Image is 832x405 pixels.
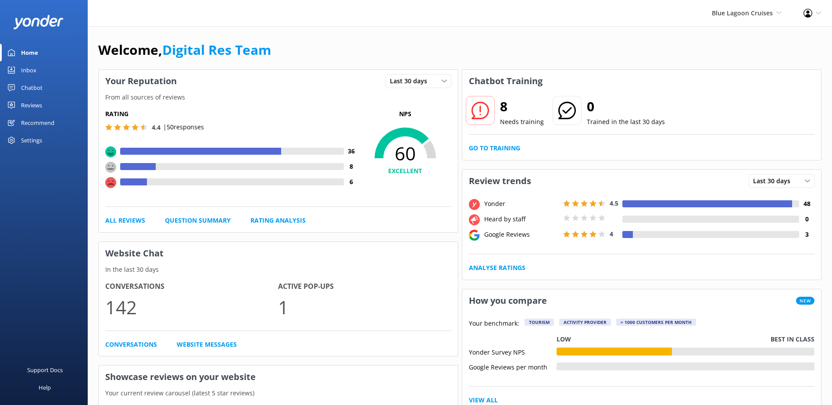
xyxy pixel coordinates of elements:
[500,96,544,117] h2: 8
[344,162,359,171] h4: 8
[278,281,451,292] h4: Active Pop-ups
[344,177,359,187] h4: 6
[712,9,773,17] span: Blue Lagoon Cruises
[799,230,814,239] h4: 3
[610,199,618,207] span: 4.5
[162,41,271,59] a: Digital Res Team
[21,114,54,131] div: Recommend
[610,230,613,238] span: 4
[165,216,231,225] a: Question Summary
[99,366,458,388] h3: Showcase reviews on your website
[469,348,557,355] div: Yonder Survey NPS
[344,146,359,156] h4: 36
[469,362,557,370] div: Google Reviews per month
[177,340,237,349] a: Website Messages
[771,334,814,344] p: Best in class
[559,319,611,326] div: Activity Provider
[469,263,525,273] a: Analyse Ratings
[462,70,549,92] h3: Chatbot Training
[500,117,544,127] p: Needs training
[105,216,145,225] a: All Reviews
[359,109,451,119] p: NPS
[390,76,432,86] span: Last 30 days
[99,70,183,92] h3: Your Reputation
[163,122,204,132] p: | 50 responses
[13,15,64,29] img: yonder-white-logo.png
[482,230,561,239] div: Google Reviews
[359,142,451,164] span: 60
[462,289,553,312] h3: How you compare
[99,92,458,102] p: From all sources of reviews
[587,96,665,117] h2: 0
[105,340,157,349] a: Conversations
[105,281,278,292] h4: Conversations
[359,166,451,176] h4: EXCELLENT
[99,388,458,398] p: Your current review carousel (latest 5 star reviews)
[616,319,696,326] div: > 1000 customers per month
[99,265,458,274] p: In the last 30 days
[469,319,519,329] p: Your benchmark:
[587,117,665,127] p: Trained in the last 30 days
[796,297,814,305] span: New
[21,131,42,149] div: Settings
[39,379,51,396] div: Help
[469,395,498,405] a: View All
[250,216,306,225] a: Rating Analysis
[482,199,561,209] div: Yonder
[27,361,63,379] div: Support Docs
[799,199,814,209] h4: 48
[753,176,796,186] span: Last 30 days
[99,242,458,265] h3: Website Chat
[525,319,554,326] div: Tourism
[21,61,36,79] div: Inbox
[105,292,278,322] p: 142
[557,334,571,344] p: Low
[98,39,271,60] h1: Welcome,
[462,170,538,192] h3: Review trends
[21,44,38,61] div: Home
[469,143,520,153] a: Go to Training
[482,214,561,224] div: Heard by staff
[105,109,359,119] h5: Rating
[152,123,161,131] span: 4.4
[21,79,43,96] div: Chatbot
[799,214,814,224] h4: 0
[278,292,451,322] p: 1
[21,96,42,114] div: Reviews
